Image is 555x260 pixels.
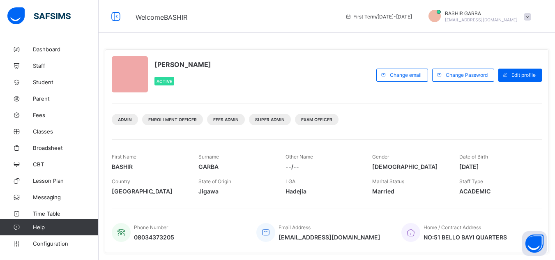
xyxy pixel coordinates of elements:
span: Time Table [33,210,99,217]
span: --/-- [286,163,360,170]
span: Jigawa [198,188,273,195]
span: Gender [372,154,389,160]
span: CBT [33,161,99,168]
span: Welcome BASHIR [136,13,187,21]
span: Exam Officer [301,117,332,122]
span: [DEMOGRAPHIC_DATA] [372,163,447,170]
img: safsims [7,7,71,25]
span: [EMAIL_ADDRESS][DOMAIN_NAME] [445,17,518,22]
span: Classes [33,128,99,135]
span: [EMAIL_ADDRESS][DOMAIN_NAME] [279,234,380,241]
span: Staff [33,62,99,69]
span: Student [33,79,99,85]
span: Edit profile [511,72,536,78]
span: Change email [390,72,421,78]
span: Home / Contract Address [424,224,481,230]
span: Marital Status [372,178,404,184]
span: Lesson Plan [33,177,99,184]
span: BASHIR [112,163,186,170]
span: Parent [33,95,99,102]
span: Configuration [33,240,98,247]
span: Active [157,79,172,84]
span: Hadejia [286,188,360,195]
span: Surname [198,154,219,160]
span: Messaging [33,194,99,200]
span: [PERSON_NAME] [154,60,211,69]
span: LGA [286,178,295,184]
span: Enrollment Officer [148,117,197,122]
span: Fees Admin [213,117,239,122]
span: NO:51 BELLO BAYI QUARTERS [424,234,507,241]
span: session/term information [345,14,412,20]
span: Broadsheet [33,145,99,151]
span: [DATE] [459,163,534,170]
button: Open asap [522,231,547,256]
span: Married [372,188,447,195]
span: GARBA [198,163,273,170]
span: First Name [112,154,136,160]
span: Phone Number [134,224,168,230]
span: Date of Birth [459,154,488,160]
span: Fees [33,112,99,118]
span: ACADEMIC [459,188,534,195]
div: BASHIRGARBA [420,10,535,23]
span: Change Password [446,72,488,78]
span: Staff Type [459,178,483,184]
span: Other Name [286,154,313,160]
span: State of Origin [198,178,231,184]
span: BASHIR GARBA [445,10,518,16]
span: Country [112,178,130,184]
span: Admin [118,117,132,122]
span: Dashboard [33,46,99,53]
span: [GEOGRAPHIC_DATA] [112,188,186,195]
span: Email Address [279,224,311,230]
span: Help [33,224,98,230]
span: 08034373205 [134,234,174,241]
span: Super Admin [255,117,285,122]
